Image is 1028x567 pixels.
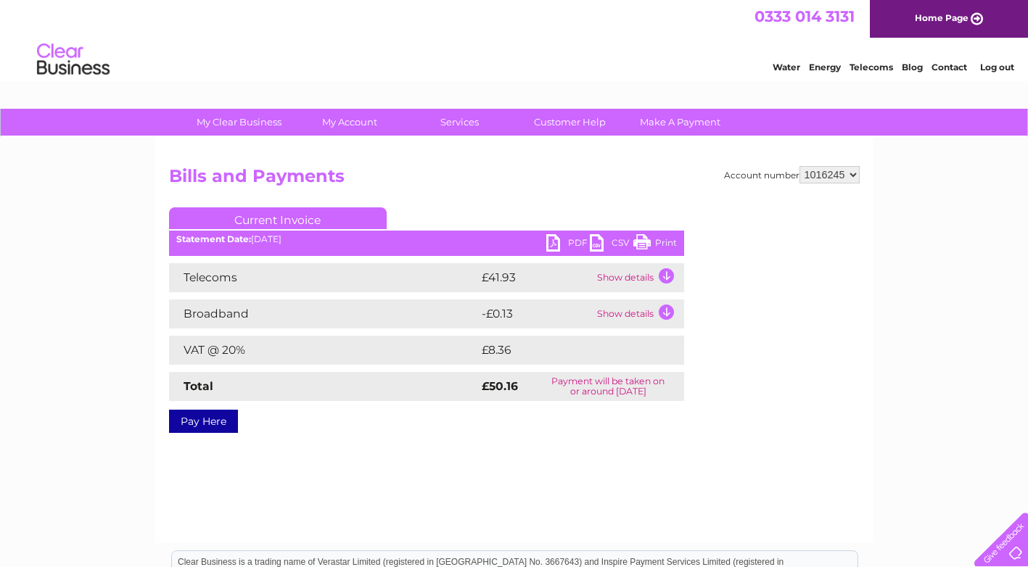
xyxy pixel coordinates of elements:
a: Log out [980,62,1014,73]
a: Pay Here [169,410,238,433]
a: Customer Help [510,109,630,136]
td: £41.93 [478,263,593,292]
a: Services [400,109,519,136]
a: Contact [932,62,967,73]
td: Show details [593,263,684,292]
a: Water [773,62,800,73]
h2: Bills and Payments [169,166,860,194]
a: Print [633,234,677,255]
div: Account number [724,166,860,183]
b: Statement Date: [176,233,251,244]
a: My Clear Business [179,109,299,136]
td: Telecoms [169,263,478,292]
a: CSV [590,234,633,255]
a: Blog [902,62,923,73]
a: 0333 014 3131 [754,7,855,25]
td: £8.36 [478,336,650,365]
td: Payment will be taken on or around [DATE] [532,372,684,401]
img: logo.png [36,38,110,82]
a: PDF [546,234,590,255]
td: -£0.13 [478,299,593,328]
td: Broadband [169,299,478,328]
strong: £50.16 [482,379,518,393]
td: VAT @ 20% [169,336,478,365]
a: Current Invoice [169,207,387,229]
a: Energy [809,62,841,73]
td: Show details [593,299,684,328]
a: Telecoms [850,62,893,73]
div: Clear Business is a trading name of Verastar Limited (registered in [GEOGRAPHIC_DATA] No. 3667643... [172,8,858,70]
a: My Account [289,109,409,136]
a: Make A Payment [620,109,740,136]
strong: Total [184,379,213,393]
div: [DATE] [169,234,684,244]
